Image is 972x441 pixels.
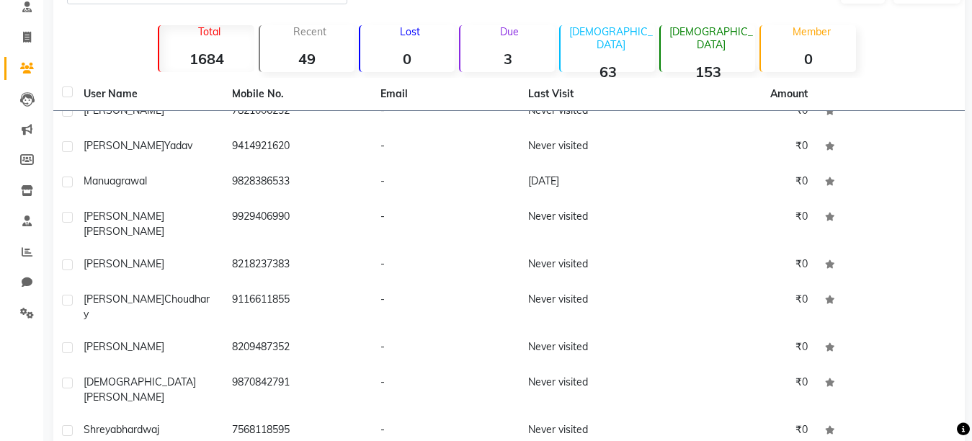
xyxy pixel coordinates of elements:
strong: 49 [260,50,355,68]
p: Member [767,25,855,38]
td: [DATE] [520,165,668,200]
p: [DEMOGRAPHIC_DATA] [566,25,655,51]
strong: 0 [360,50,455,68]
p: Total [165,25,254,38]
td: ₹0 [668,165,816,200]
span: shreya [84,423,116,436]
strong: 1684 [159,50,254,68]
td: 9870842791 [223,366,372,414]
td: 9414921620 [223,130,372,165]
td: 9116611855 [223,283,372,331]
td: 8209487352 [223,331,372,366]
p: Due [463,25,555,38]
span: [PERSON_NAME] [84,139,164,152]
p: Recent [266,25,355,38]
td: ₹0 [668,331,816,366]
td: Never visited [520,94,668,130]
td: 7821006232 [223,94,372,130]
td: - [372,165,520,200]
strong: 63 [561,63,655,81]
td: - [372,366,520,414]
th: Mobile No. [223,78,372,111]
th: Amount [762,78,816,110]
span: agrawal [110,174,147,187]
td: 9828386533 [223,165,372,200]
td: ₹0 [668,130,816,165]
td: Never visited [520,248,668,283]
td: ₹0 [668,94,816,130]
strong: 3 [460,50,555,68]
td: ₹0 [668,366,816,414]
td: 9929406990 [223,200,372,248]
strong: 153 [661,63,755,81]
p: Lost [366,25,455,38]
strong: 0 [761,50,855,68]
p: [DEMOGRAPHIC_DATA] [666,25,755,51]
span: [PERSON_NAME] [84,293,164,306]
td: Never visited [520,366,668,414]
span: manu [84,174,110,187]
th: User Name [75,78,223,111]
span: [PERSON_NAME] [84,210,164,223]
td: - [372,94,520,130]
span: [PERSON_NAME] [84,257,164,270]
td: - [372,283,520,331]
td: 8218237383 [223,248,372,283]
td: - [372,130,520,165]
th: Email [372,78,520,111]
td: ₹0 [668,200,816,248]
td: Never visited [520,283,668,331]
span: [DEMOGRAPHIC_DATA][PERSON_NAME] [84,375,196,404]
td: - [372,248,520,283]
td: Never visited [520,130,668,165]
td: Never visited [520,331,668,366]
td: Never visited [520,200,668,248]
th: Last Visit [520,78,668,111]
td: - [372,331,520,366]
span: bhardwaj [116,423,159,436]
span: [PERSON_NAME] [84,225,164,238]
span: yadav [164,139,192,152]
span: [PERSON_NAME] [84,340,164,353]
td: ₹0 [668,248,816,283]
td: - [372,200,520,248]
td: ₹0 [668,283,816,331]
